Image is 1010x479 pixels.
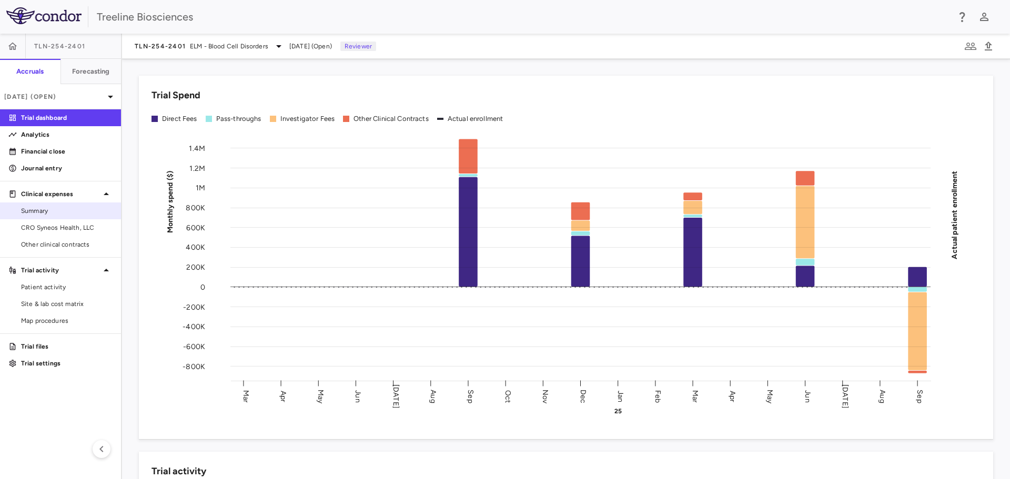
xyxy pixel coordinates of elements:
[21,147,113,156] p: Financial close
[162,114,197,124] div: Direct Fees
[166,170,175,233] tspan: Monthly spend ($)
[429,390,438,403] text: Aug
[950,170,959,259] tspan: Actual patient enrollment
[186,223,205,232] tspan: 600K
[466,390,475,403] text: Sep
[183,342,205,351] tspan: -600K
[21,223,113,232] span: CRO Syneos Health, LLC
[21,342,113,351] p: Trial files
[16,67,44,76] h6: Accruals
[316,389,325,403] text: May
[189,144,205,152] tspan: 1.4M
[183,302,205,311] tspan: -200K
[915,390,924,403] text: Sep
[241,390,250,402] text: Mar
[21,299,113,309] span: Site & lab cost matrix
[653,390,662,402] text: Feb
[803,390,812,402] text: Jun
[391,384,400,409] text: [DATE]
[183,322,205,331] tspan: -400K
[21,164,113,173] p: Journal entry
[186,243,205,252] tspan: 400K
[579,389,588,403] text: Dec
[878,390,887,403] text: Aug
[21,359,113,368] p: Trial settings
[616,390,625,402] text: Jan
[200,282,205,291] tspan: 0
[6,7,82,24] img: logo-full-SnFGN8VE.png
[691,390,700,402] text: Mar
[186,203,205,212] tspan: 800K
[728,390,737,402] text: Apr
[614,407,622,415] text: 25
[21,130,113,139] p: Analytics
[135,42,186,50] span: TLN-254-2401
[216,114,261,124] div: Pass-throughs
[21,206,113,216] span: Summary
[190,42,268,51] span: ELM - Blood Cell Disorders
[279,390,288,402] text: Apr
[196,184,205,192] tspan: 1M
[841,384,850,409] text: [DATE]
[21,189,100,199] p: Clinical expenses
[21,266,100,275] p: Trial activity
[189,164,205,172] tspan: 1.2M
[151,464,206,478] h6: Trial activity
[280,114,335,124] div: Investigator Fees
[34,42,85,50] span: TLN-254-2401
[4,92,104,101] p: [DATE] (Open)
[21,282,113,292] span: Patient activity
[340,42,376,51] p: Reviewer
[353,390,362,402] text: Jun
[21,316,113,325] span: Map procedures
[183,362,205,371] tspan: -800K
[72,67,110,76] h6: Forecasting
[765,389,774,403] text: May
[21,113,113,123] p: Trial dashboard
[289,42,332,51] span: [DATE] (Open)
[21,240,113,249] span: Other clinical contracts
[151,88,200,103] h6: Trial Spend
[503,390,512,402] text: Oct
[541,389,550,403] text: Nov
[448,114,503,124] div: Actual enrollment
[97,9,949,25] div: Treeline Biosciences
[353,114,429,124] div: Other Clinical Contracts
[186,263,205,272] tspan: 200K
